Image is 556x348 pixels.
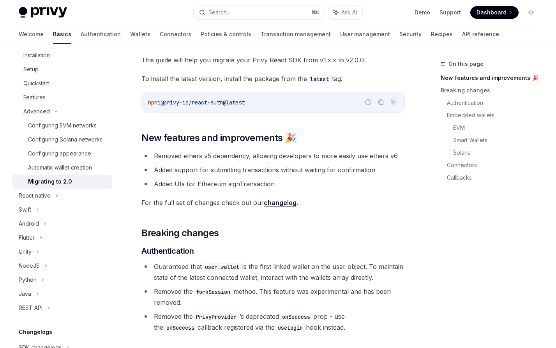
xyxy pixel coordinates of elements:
[525,6,537,19] button: Toggle dark mode
[453,147,544,159] a: Solana
[447,97,544,109] a: Authentication
[141,197,405,208] span: For the full set of changes check out our .
[28,177,72,186] div: Migrating to 2.0
[28,163,92,172] div: Automatic wallet creation
[141,178,405,189] li: Added UIs for Ethereum signTransaction
[28,149,91,158] div: Configuring appearance
[23,93,46,102] div: Features
[202,263,242,271] code: user.wallet
[28,135,102,144] div: Configuring Solana networks
[448,59,484,69] span: On this page
[53,25,71,44] a: Basics
[328,5,362,19] button: Ask AI
[311,9,319,16] span: ⌘ K
[154,263,403,281] span: Guaranteed that is the first linked wallet on the user object. To maintain state of the latest co...
[341,9,357,16] span: Ask AI
[19,275,37,284] div: Python
[19,247,32,256] div: Unity
[141,150,405,161] li: Removed ethers v5 dependency, allowing developers to more easily use ethers v6
[307,75,332,83] code: latest
[340,25,390,44] a: User management
[19,191,51,200] div: React native
[477,9,507,16] span: Dashboard
[441,72,544,84] a: New features and improvements 🎉
[399,25,422,44] a: Security
[163,323,198,332] code: onSuccess
[447,109,544,122] a: Embedded wallets
[160,25,191,44] a: Connectors
[12,175,112,189] a: Migrating to 2.0
[193,313,240,321] code: PrivyProvider
[363,97,373,107] button: Report incorrect code
[19,327,52,337] h5: Changelogs
[462,25,499,44] a: API reference
[440,9,461,16] a: Support
[161,99,245,106] span: @privy-io/react-auth@latest
[148,99,157,106] span: npm
[28,121,97,130] div: Configuring EVM networks
[154,288,391,306] span: Removed the method. This feature was experimental and has been removed.
[19,303,42,313] div: REST API
[470,6,519,19] a: Dashboard
[141,246,194,256] span: Authentication
[441,84,544,97] a: Breaking changes
[264,199,297,207] a: changelog
[19,25,44,44] a: Welcome
[141,132,296,144] span: New features and improvements 🎉
[388,97,398,107] button: Ask AI
[447,159,544,171] a: Connectors
[23,65,39,74] div: Setup
[376,97,386,107] button: Copy the contents from the code block
[194,5,324,19] button: Search...⌘K
[12,118,112,132] a: Configuring EVM networks
[447,171,544,184] a: Callbacks
[453,134,544,147] a: Smart Wallets
[23,79,49,88] div: Quickstart
[201,25,251,44] a: Policies & controls
[141,55,405,65] span: This guide will help you migrate your Privy React SDK from v1.x.x to v2.0.0.
[130,25,150,44] a: Wallets
[157,99,161,106] span: i
[279,313,313,321] code: onSuccess
[193,288,233,296] code: forkSession
[275,323,306,332] code: useLogin
[19,7,67,18] img: light logo
[415,9,430,16] a: Demo
[23,107,50,116] div: Advanced
[19,205,31,214] div: Swift
[12,76,112,90] a: Quickstart
[141,164,405,175] li: Added support for submitting transactions without waiting for confirmation
[141,227,219,239] span: Breaking changes
[431,25,453,44] a: Recipes
[141,73,405,84] span: To install the latest version, install the package from the tag:
[19,219,39,228] div: Android
[453,122,544,134] a: EVM
[154,313,345,331] span: Removed the ’s deprecated prop - use the callback registered via the hook instead.
[19,261,40,270] div: NodeJS
[19,289,31,299] div: Java
[12,161,112,175] a: Automatic wallet creation
[12,147,112,161] a: Configuring appearance
[12,62,112,76] a: Setup
[12,132,112,147] a: Configuring Solana networks
[81,25,121,44] a: Authentication
[19,233,35,242] div: Flutter
[208,8,230,17] div: Search...
[12,90,112,104] a: Features
[261,25,331,44] a: Transaction management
